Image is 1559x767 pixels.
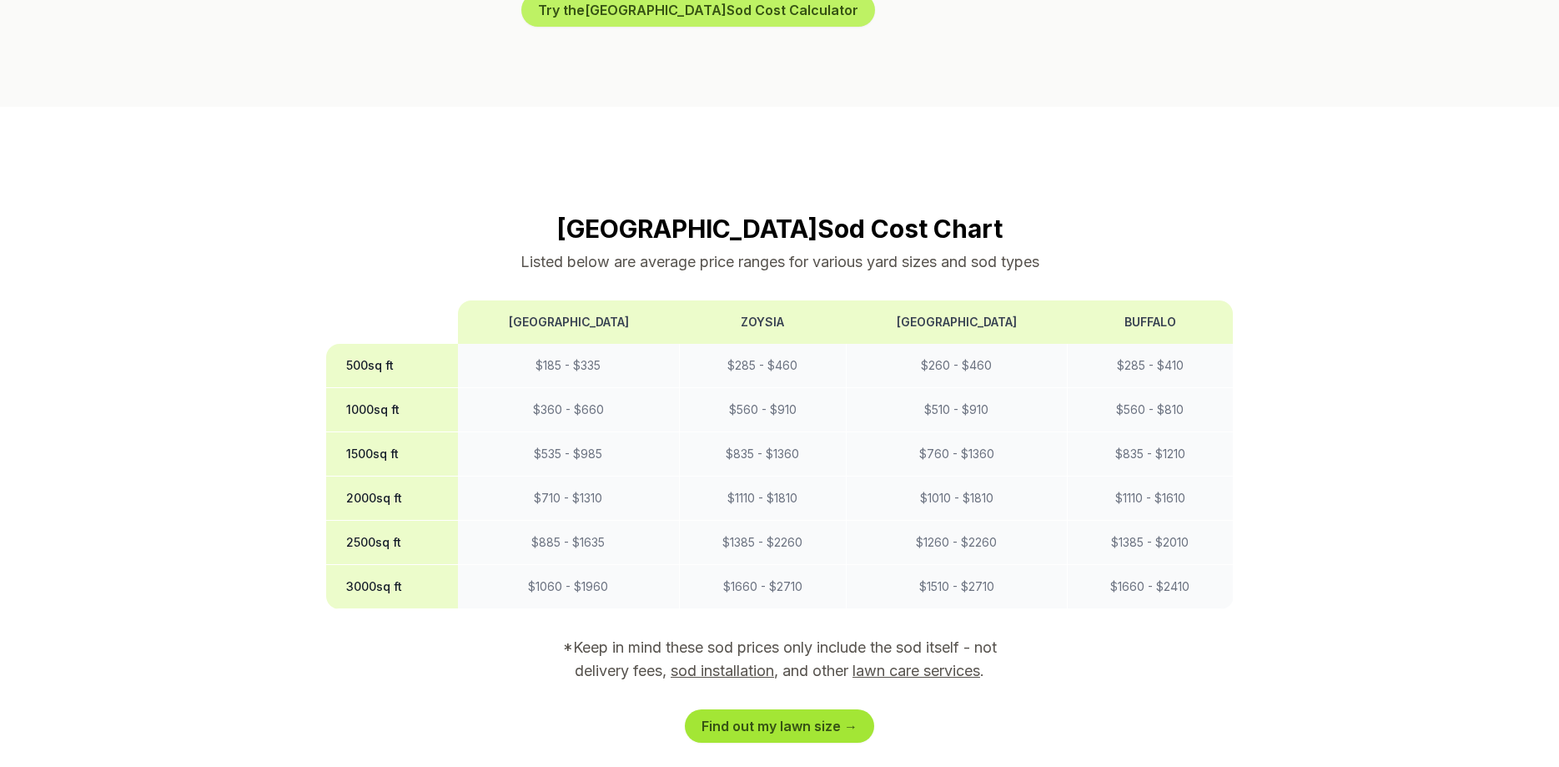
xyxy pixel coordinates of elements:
[458,565,679,609] td: $ 1060 - $ 1960
[326,344,459,388] th: 500 sq ft
[326,214,1234,244] h2: [GEOGRAPHIC_DATA] Sod Cost Chart
[1067,565,1233,609] td: $ 1660 - $ 2410
[326,388,459,432] th: 1000 sq ft
[679,388,846,432] td: $ 560 - $ 910
[685,709,874,743] a: Find out my lawn size →
[326,250,1234,274] p: Listed below are average price ranges for various yard sizes and sod types
[679,565,846,609] td: $ 1660 - $ 2710
[1067,388,1233,432] td: $ 560 - $ 810
[846,388,1067,432] td: $ 510 - $ 910
[1067,477,1233,521] td: $ 1110 - $ 1610
[846,521,1067,565] td: $ 1260 - $ 2260
[846,300,1067,344] th: [GEOGRAPHIC_DATA]
[458,344,679,388] td: $ 185 - $ 335
[458,477,679,521] td: $ 710 - $ 1310
[1067,521,1233,565] td: $ 1385 - $ 2010
[540,636,1020,683] p: *Keep in mind these sod prices only include the sod itself - not delivery fees, , and other .
[1067,344,1233,388] td: $ 285 - $ 410
[679,477,846,521] td: $ 1110 - $ 1810
[458,300,679,344] th: [GEOGRAPHIC_DATA]
[679,521,846,565] td: $ 1385 - $ 2260
[846,432,1067,477] td: $ 760 - $ 1360
[326,521,459,565] th: 2500 sq ft
[679,432,846,477] td: $ 835 - $ 1360
[679,344,846,388] td: $ 285 - $ 460
[846,477,1067,521] td: $ 1010 - $ 1810
[326,432,459,477] th: 1500 sq ft
[326,477,459,521] th: 2000 sq ft
[458,388,679,432] td: $ 360 - $ 660
[846,344,1067,388] td: $ 260 - $ 460
[458,432,679,477] td: $ 535 - $ 985
[679,300,846,344] th: Zoysia
[458,521,679,565] td: $ 885 - $ 1635
[671,662,774,679] a: sod installation
[852,662,980,679] a: lawn care services
[1067,300,1233,344] th: Buffalo
[326,565,459,609] th: 3000 sq ft
[846,565,1067,609] td: $ 1510 - $ 2710
[1067,432,1233,477] td: $ 835 - $ 1210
